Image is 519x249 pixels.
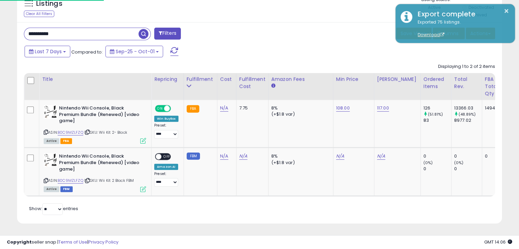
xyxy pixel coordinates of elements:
[44,138,59,144] span: All listings currently available for purchase on Amazon
[116,48,155,55] span: Sep-25 - Oct-01
[154,123,178,138] div: Preset:
[423,153,451,159] div: 0
[25,46,70,57] button: Last 7 Days
[42,76,148,83] div: Title
[154,76,181,83] div: Repricing
[423,166,451,172] div: 0
[35,48,62,55] span: Last 7 Days
[29,205,78,212] span: Show: entries
[485,153,495,159] div: 0
[44,153,146,191] div: ASIN:
[454,153,482,159] div: 0
[239,76,265,90] div: Fulfillment Cost
[336,105,350,112] a: 108.00
[271,105,328,111] div: 8%
[239,153,247,160] a: N/A
[84,130,127,135] span: | SKU: Wii Kit 2- Black
[438,63,495,70] div: Displaying 1 to 2 of 2 items
[484,239,512,245] span: 2025-10-9 14:06 GMT
[485,76,498,97] div: FBA Total Qty
[485,105,495,111] div: 1494
[84,178,134,183] span: | SKU: Wii Kit 2 Black FBM
[60,138,72,144] span: FBA
[418,32,444,38] a: Download
[44,153,57,167] img: 41nZAEOgVoL._SL40_.jpg
[271,111,328,117] div: (+$1.8 var)
[423,105,451,111] div: 126
[44,186,59,192] span: All listings currently available for purchase on Amazon
[59,105,142,126] b: Nintendo Wii Console, Black Premium Bundle (Renewed) [video game]
[413,19,510,38] div: Exported 75 listings.
[154,172,178,187] div: Preset:
[59,153,142,174] b: Nintendo Wii Console, Black Premium Bundle (Renewed) [video game]
[220,153,228,160] a: N/A
[459,112,476,117] small: (48.89%)
[428,112,443,117] small: (51.81%)
[454,76,479,90] div: Total Rev.
[187,76,214,83] div: Fulfillment
[423,117,451,123] div: 83
[58,178,83,184] a: B0C9MZLFZQ
[154,116,178,122] div: Win BuyBox
[271,160,328,166] div: (+$1.8 var)
[44,105,57,119] img: 41nZAEOgVoL._SL40_.jpg
[24,11,54,17] div: Clear All Filters
[336,76,371,83] div: Min Price
[7,239,118,246] div: seller snap | |
[271,76,330,83] div: Amazon Fees
[156,106,164,112] span: ON
[220,105,228,112] a: N/A
[239,105,263,111] div: 7.75
[454,117,482,123] div: 8977.02
[154,28,181,40] button: Filters
[60,186,73,192] span: FBM
[377,153,385,160] a: N/A
[454,166,482,172] div: 0
[377,105,389,112] a: 117.00
[271,83,275,89] small: Amazon Fees.
[423,160,433,165] small: (0%)
[88,239,118,245] a: Privacy Policy
[377,76,418,83] div: [PERSON_NAME]
[154,164,178,170] div: Amazon AI
[187,105,199,113] small: FBA
[7,239,32,245] strong: Copyright
[44,105,146,143] div: ASIN:
[220,76,233,83] div: Cost
[170,106,181,112] span: OFF
[105,46,163,57] button: Sep-25 - Oct-01
[58,130,83,135] a: B0C9MZLFZQ
[271,153,328,159] div: 8%
[504,7,509,15] button: ×
[336,153,344,160] a: N/A
[71,49,103,55] span: Compared to:
[454,105,482,111] div: 13366.03
[454,160,464,165] small: (0%)
[423,76,448,90] div: Ordered Items
[161,154,172,160] span: OFF
[413,9,510,19] div: Export complete
[187,152,200,160] small: FBM
[58,239,87,245] a: Terms of Use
